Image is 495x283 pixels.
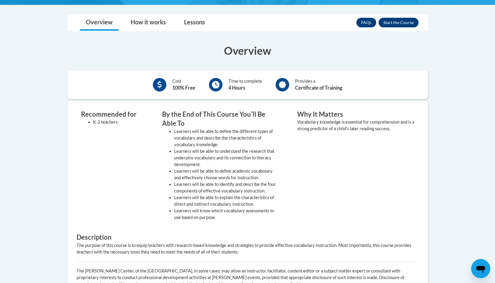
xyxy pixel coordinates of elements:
button: Enroll [379,18,418,27]
div: The purpose of this course is to equip teachers with research-based knowledge and strategies to p... [77,242,419,255]
b: 100% Free [172,85,195,91]
li: Learners will be able to understand the research that underpins vocabulary and its connection to ... [174,148,279,168]
a: Overview [80,15,119,31]
a: Lessons [178,15,211,31]
li: Learners will be able to define the different types of vocabulary and describe the characteristic... [174,128,279,148]
b: 4 Hours [228,85,245,91]
b: Certificate of Training [295,85,342,91]
li: K-3 teachers [93,119,144,125]
iframe: Button to launch messaging window [471,259,490,278]
h3: Overview [68,43,428,58]
value: Vocabulary knowledge is essential for comprehension and is a strong predictor of a child's later ... [297,119,414,131]
li: Learners will know which vocabulary assessments to use based on purpose. [174,208,279,221]
div: Provides a [295,78,342,91]
div: Time to complete [228,78,262,91]
h3: Why It Matters [297,110,414,119]
a: How it works [125,15,172,31]
div: Cost [172,78,195,91]
li: Learners will be able to define academic vocabulary and effectively choose words for instruction. [174,168,279,181]
h3: Description [77,233,419,242]
li: Learners will be able to explain the characteristics of direct and indirect vocabulary instruction. [174,194,279,208]
h3: By the End of This Course Youʹll Be Able To [162,110,279,128]
h3: Recommended for [81,110,144,119]
li: Learners will be able to identify and describe the four components of effective vocabulary instru... [174,181,279,194]
a: FAQs [356,18,376,27]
